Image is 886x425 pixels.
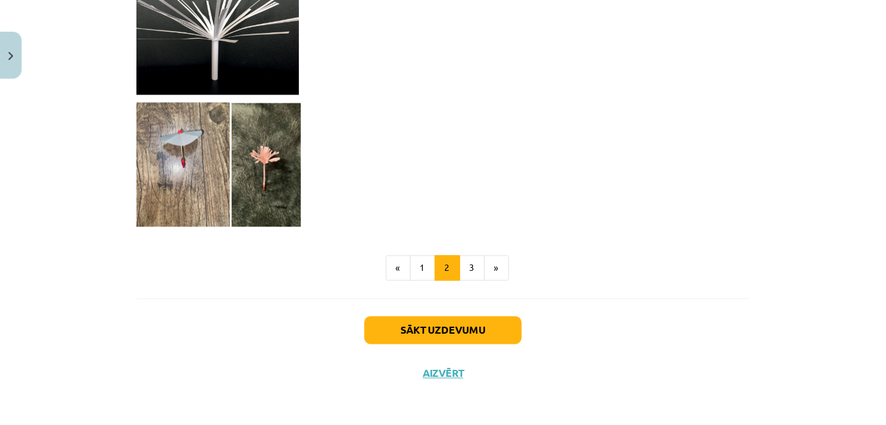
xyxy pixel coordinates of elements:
button: Aizvērt [419,367,467,380]
img: icon-close-lesson-0947bae3869378f0d4975bcd49f059093ad1ed9edebbc8119c70593378902aed.svg [8,52,13,60]
button: 2 [435,256,460,281]
button: 3 [460,256,485,281]
button: 1 [410,256,435,281]
button: » [484,256,509,281]
button: Sākt uzdevumu [364,317,522,344]
button: « [386,256,411,281]
nav: Page navigation example [136,256,750,281]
